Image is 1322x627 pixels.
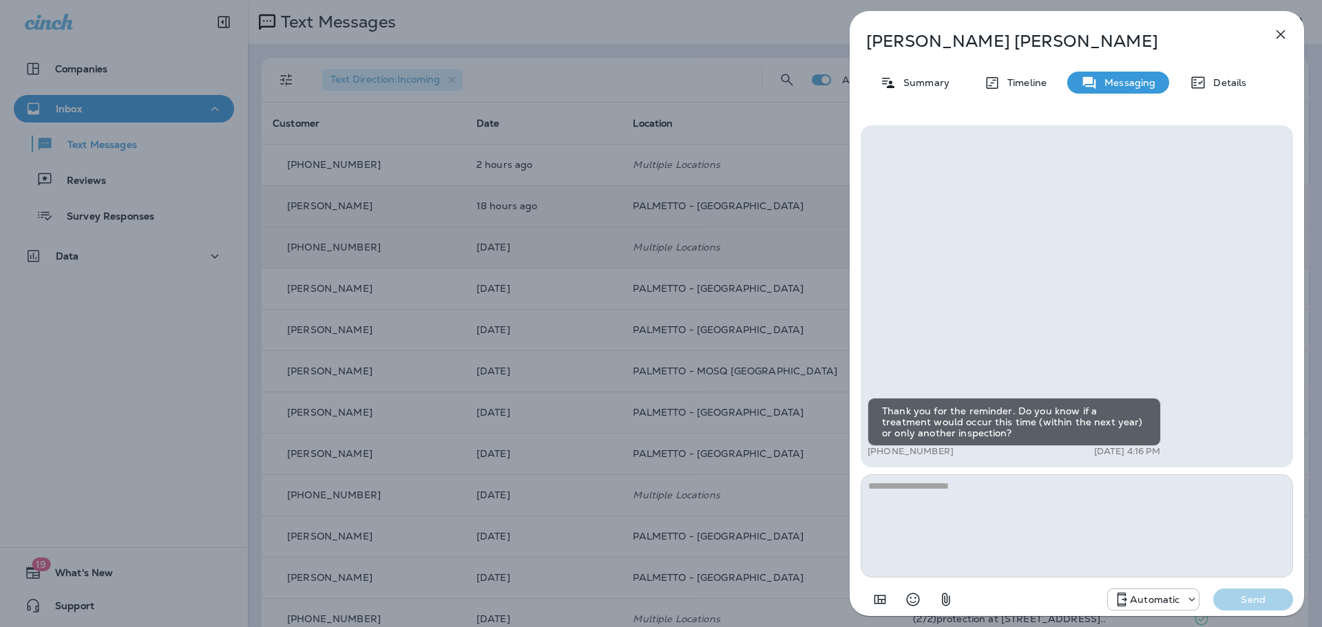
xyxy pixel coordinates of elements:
p: Automatic [1130,594,1179,605]
p: [PHONE_NUMBER] [868,446,954,457]
div: Thank you for the reminder. Do you know if a treatment would occur this time (within the next yea... [868,398,1161,446]
button: Add in a premade template [866,586,894,613]
p: Messaging [1098,77,1155,88]
p: Summary [896,77,949,88]
p: Details [1206,77,1246,88]
p: Timeline [1000,77,1047,88]
p: [DATE] 4:16 PM [1094,446,1161,457]
button: Select an emoji [899,586,927,613]
p: [PERSON_NAME] [PERSON_NAME] [866,32,1242,51]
